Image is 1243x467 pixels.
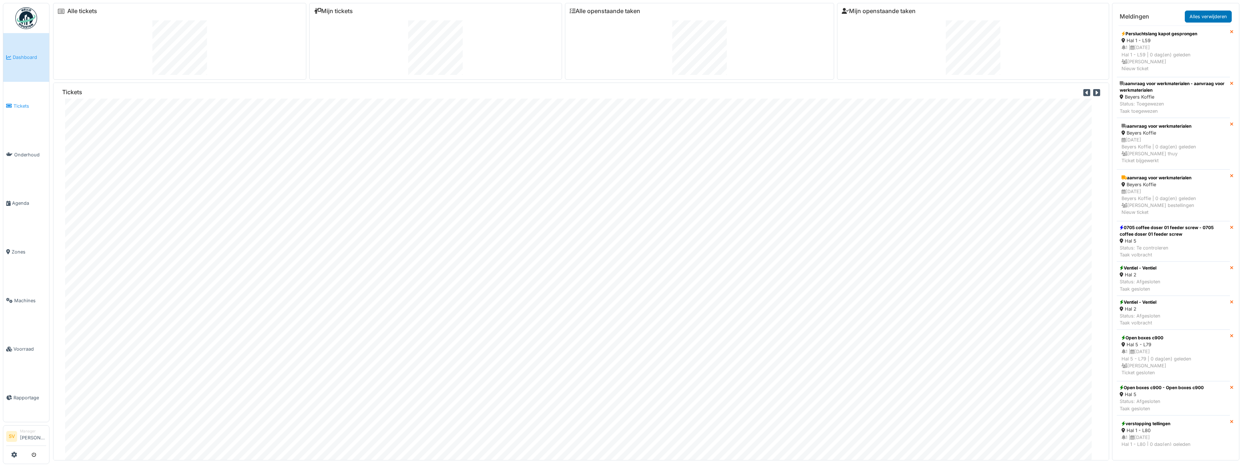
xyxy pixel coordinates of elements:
a: aanvraag voor werkmaterialen Beyers Koffie [DATE]Beyers Koffie | 0 dag(en) geleden [PERSON_NAME] ... [1117,118,1230,169]
div: Hal 2 [1120,271,1160,278]
div: [DATE] Beyers Koffie | 0 dag(en) geleden [PERSON_NAME] bestellingen Nieuw ticket [1122,188,1225,216]
a: Open boxes c900 - Open boxes c900 Hal 5 Status: AfgeslotenTaak gesloten [1117,381,1230,415]
img: Badge_color-CXgf-gQk.svg [15,7,37,29]
div: Hal 5 [1120,391,1204,398]
div: Open boxes c900 [1122,335,1225,341]
a: Tickets [3,82,49,131]
span: Agenda [12,200,46,207]
a: Dashboard [3,33,49,82]
div: Beyers Koffie [1122,129,1225,136]
h6: Tickets [62,89,82,96]
a: 0705 coffee doser 01 feeder screw - 0705 coffee doser 01 feeder screw Hal 5 Status: Te controlere... [1117,221,1230,262]
h6: Meldingen [1120,13,1149,20]
div: 1 | [DATE] Hal 1 - L80 | 0 dag(en) geleden [PERSON_NAME] Ticket gesloten [1122,434,1225,462]
a: Ventiel - Ventiel Hal 2 Status: AfgeslotenTaak gesloten [1117,262,1230,296]
div: Status: Te controleren Taak volbracht [1120,244,1227,258]
a: Open boxes c900 Hal 5 - L79 1 |[DATE]Hal 5 - L79 | 0 dag(en) geleden [PERSON_NAME]Ticket gesloten [1117,330,1230,381]
div: Beyers Koffie [1122,181,1225,188]
div: aanvraag voor werkmaterialen [1122,175,1225,181]
a: Alles verwijderen [1185,11,1232,23]
div: Beyers Koffie [1120,93,1227,100]
span: Tickets [13,103,46,109]
div: Hal 2 [1120,306,1160,312]
a: Persluchtslang kapot gesprongen Hal 1 - L59 1 |[DATE]Hal 1 - L59 | 0 dag(en) geleden [PERSON_NAME... [1117,25,1230,77]
span: Zones [12,248,46,255]
div: Status: Afgesloten Taak gesloten [1120,398,1204,412]
div: Persluchtslang kapot gesprongen [1122,31,1225,37]
div: Status: Afgesloten Taak gesloten [1120,278,1160,292]
a: Alle openstaande taken [570,8,640,15]
a: Mijn tickets [314,8,353,15]
div: Status: Toegewezen Taak toegewezen [1120,100,1227,114]
a: Alle tickets [67,8,97,15]
a: aanvraag voor werkmaterialen - aanvraag voor werkmaterialen Beyers Koffie Status: ToegewezenTaak ... [1117,77,1230,118]
a: Agenda [3,179,49,228]
span: Voorraad [13,346,46,352]
span: Machines [14,297,46,304]
a: Voorraad [3,325,49,374]
span: Dashboard [13,54,46,61]
div: aanvraag voor werkmaterialen - aanvraag voor werkmaterialen [1120,80,1227,93]
li: SV [6,431,17,442]
a: Mijn openstaande taken [842,8,916,15]
div: Hal 1 - L59 [1122,37,1225,44]
div: Ventiel - Ventiel [1120,299,1160,306]
a: Rapportage [3,374,49,422]
span: Onderhoud [14,151,46,158]
div: Hal 5 - L79 [1122,341,1225,348]
div: 0705 coffee doser 01 feeder screw - 0705 coffee doser 01 feeder screw [1120,224,1227,238]
div: [DATE] Beyers Koffie | 0 dag(en) geleden [PERSON_NAME] thuy Ticket bijgewerkt [1122,136,1225,164]
a: SV Manager[PERSON_NAME] [6,428,46,446]
span: Rapportage [13,394,46,401]
a: Zones [3,228,49,276]
div: Status: Afgesloten Taak volbracht [1120,312,1160,326]
div: aanvraag voor werkmaterialen [1122,123,1225,129]
a: Ventiel - Ventiel Hal 2 Status: AfgeslotenTaak volbracht [1117,296,1230,330]
a: verstopping tellingen Hal 1 - L80 1 |[DATE]Hal 1 - L80 | 0 dag(en) geleden [PERSON_NAME]Ticket ge... [1117,415,1230,467]
div: Open boxes c900 - Open boxes c900 [1120,384,1204,391]
a: Onderhoud [3,130,49,179]
div: verstopping tellingen [1122,420,1225,427]
div: 1 | [DATE] Hal 5 - L79 | 0 dag(en) geleden [PERSON_NAME] Ticket gesloten [1122,348,1225,376]
div: Manager [20,428,46,434]
li: [PERSON_NAME] [20,428,46,444]
div: Ventiel - Ventiel [1120,265,1160,271]
div: Hal 5 [1120,238,1227,244]
a: Machines [3,276,49,325]
div: 1 | [DATE] Hal 1 - L59 | 0 dag(en) geleden [PERSON_NAME] Nieuw ticket [1122,44,1225,72]
div: Hal 1 - L80 [1122,427,1225,434]
a: aanvraag voor werkmaterialen Beyers Koffie [DATE]Beyers Koffie | 0 dag(en) geleden [PERSON_NAME] ... [1117,169,1230,221]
